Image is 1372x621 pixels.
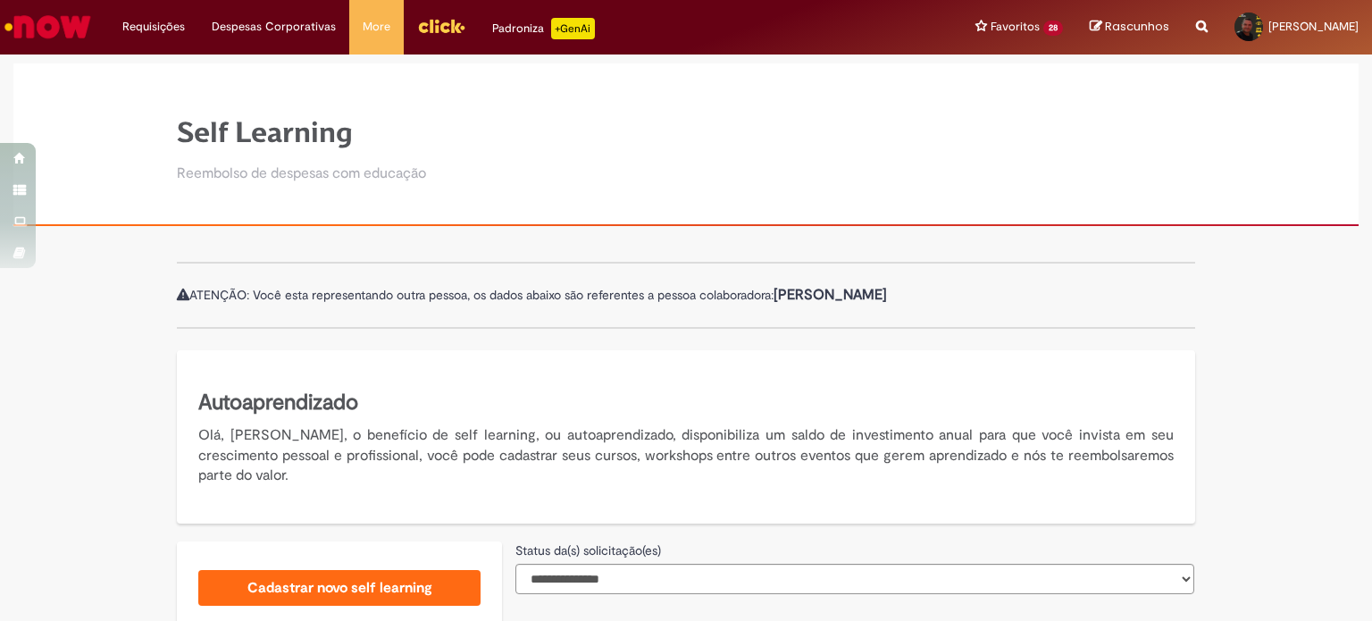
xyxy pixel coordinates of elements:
label: Status da(s) solicitação(es) [515,541,661,559]
span: Despesas Corporativas [212,18,336,36]
p: +GenAi [551,18,595,39]
h5: Autoaprendizado [198,388,1174,418]
span: Rascunhos [1105,18,1169,35]
a: Cadastrar novo self learning [198,570,481,606]
p: Olá, [PERSON_NAME], o benefício de self learning, ou autoaprendizado, disponibiliza um saldo de i... [198,425,1174,487]
img: click_logo_yellow_360x200.png [417,13,465,39]
img: ServiceNow [2,9,94,45]
b: [PERSON_NAME] [774,286,887,304]
h1: Self Learning [177,117,426,148]
a: Rascunhos [1090,19,1169,36]
span: More [363,18,390,36]
span: 28 [1043,21,1063,36]
span: Favoritos [991,18,1040,36]
div: Padroniza [492,18,595,39]
div: ATENÇÃO: Você esta representando outra pessoa, os dados abaixo são referentes a pessoa colaboradora: [177,262,1195,329]
span: [PERSON_NAME] [1268,19,1359,34]
span: Requisições [122,18,185,36]
h2: Reembolso de despesas com educação [177,166,426,182]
